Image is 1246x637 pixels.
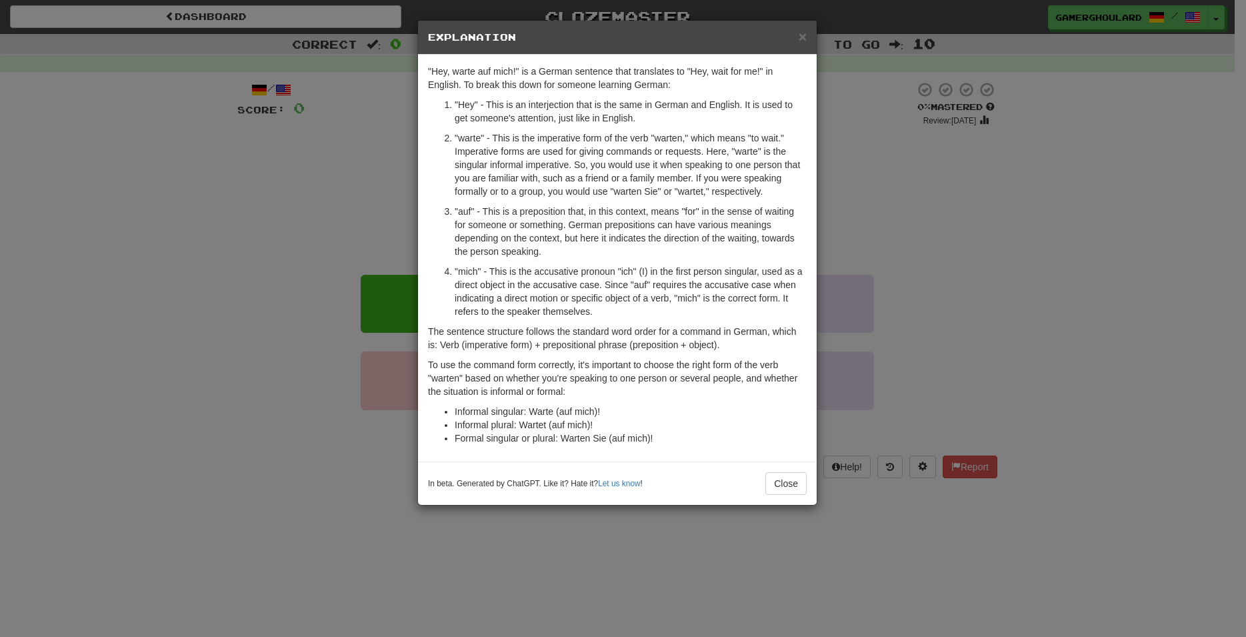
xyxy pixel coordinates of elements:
small: In beta. Generated by ChatGPT. Like it? Hate it? ! [428,478,643,490]
span: × [799,29,807,44]
p: To use the command form correctly, it's important to choose the right form of the verb "warten" b... [428,358,807,398]
p: "Hey, warte auf mich!" is a German sentence that translates to "Hey, wait for me!" in English. To... [428,65,807,91]
li: Informal plural: Wartet (auf mich)! [455,418,807,432]
h5: Explanation [428,31,807,44]
a: Let us know [598,479,640,488]
p: "warte" - This is the imperative form of the verb "warten," which means "to wait." Imperative for... [455,131,807,198]
li: Informal singular: Warte (auf mich)! [455,405,807,418]
p: "Hey" - This is an interjection that is the same in German and English. It is used to get someone... [455,98,807,125]
button: Close [799,29,807,43]
li: Formal singular or plural: Warten Sie (auf mich)! [455,432,807,445]
p: The sentence structure follows the standard word order for a command in German, which is: Verb (i... [428,325,807,352]
p: "mich" - This is the accusative pronoun "ich" (I) in the first person singular, used as a direct ... [455,265,807,318]
p: "auf" - This is a preposition that, in this context, means "for" in the sense of waiting for some... [455,205,807,258]
button: Close [765,472,807,495]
